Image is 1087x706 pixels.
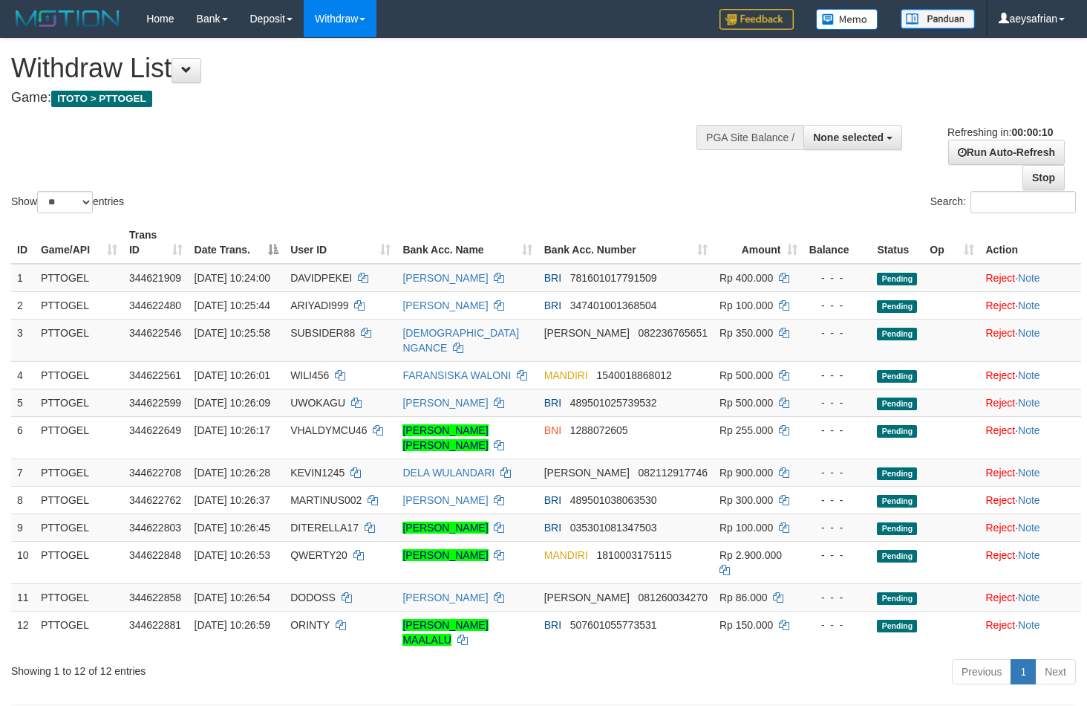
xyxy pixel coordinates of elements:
span: Copy 035301081347503 to clipboard [570,522,657,534]
td: 10 [11,541,35,583]
span: Copy 082112917746 to clipboard [639,467,708,479]
span: Rp 100.000 [719,299,773,311]
a: Reject [986,592,1016,603]
a: Note [1018,369,1040,381]
span: [DATE] 10:26:54 [195,592,270,603]
div: - - - [809,395,866,410]
button: None selected [803,125,902,150]
td: PTTOGEL [35,583,123,611]
td: PTTOGEL [35,486,123,514]
h4: Game: [11,91,710,106]
span: Refreshing in: [947,126,1053,138]
span: Copy 1540018868012 to clipboard [597,369,672,381]
td: · [980,459,1082,486]
div: PGA Site Balance / [696,125,803,150]
span: 344622599 [129,397,181,409]
a: Reject [986,397,1016,409]
span: MARTINUS002 [290,494,362,506]
a: Reject [986,549,1016,561]
span: BRI [544,272,561,284]
div: - - - [809,298,866,313]
th: Trans ID: activate to sort column ascending [123,221,189,264]
td: 11 [11,583,35,611]
td: 3 [11,319,35,361]
a: Reject [986,424,1016,436]
span: Pending [877,300,917,313]
span: UWOKAGU [290,397,345,409]
td: · [980,361,1082,389]
span: ORINTY [290,619,330,631]
label: Search: [930,191,1076,213]
td: · [980,264,1082,292]
span: Pending [877,522,917,535]
span: Rp 255.000 [719,424,773,436]
th: Status [871,221,924,264]
span: Copy 781601017791509 to clipboard [570,272,657,284]
a: Note [1018,619,1040,631]
span: [DATE] 10:26:17 [195,424,270,436]
span: Pending [877,328,917,340]
div: - - - [809,271,866,285]
span: BRI [544,619,561,631]
a: [PERSON_NAME] [402,494,488,506]
span: MANDIRI [544,369,588,381]
div: Showing 1 to 12 of 12 entries [11,658,442,679]
span: KEVIN1245 [290,467,345,479]
a: Note [1018,467,1040,479]
a: Reject [986,299,1016,311]
h1: Withdraw List [11,54,710,83]
td: PTTOGEL [35,389,123,416]
span: None selected [813,132,884,143]
td: PTTOGEL [35,264,123,292]
td: 8 [11,486,35,514]
span: 344622848 [129,549,181,561]
span: MANDIRI [544,549,588,561]
img: Feedback.jpg [719,9,794,30]
th: Bank Acc. Number: activate to sort column ascending [538,221,714,264]
span: Pending [877,550,917,563]
span: [DATE] 10:25:58 [195,327,270,339]
td: 7 [11,459,35,486]
div: - - - [809,618,866,632]
div: - - - [809,423,866,438]
a: Note [1018,272,1040,284]
td: PTTOGEL [35,291,123,319]
span: Rp 400.000 [719,272,773,284]
span: [PERSON_NAME] [544,467,630,479]
span: 344622561 [129,369,181,381]
a: Note [1018,424,1040,436]
td: PTTOGEL [35,611,123,653]
span: DITERELLA17 [290,522,359,534]
th: Amount: activate to sort column ascending [714,221,803,264]
span: Copy 507601055773531 to clipboard [570,619,657,631]
span: 344622881 [129,619,181,631]
span: VHALDYMCU46 [290,424,367,436]
a: Stop [1022,165,1065,190]
span: Rp 150.000 [719,619,773,631]
a: [PERSON_NAME] [402,522,488,534]
a: Reject [986,619,1016,631]
span: Copy 489501025739532 to clipboard [570,397,657,409]
a: Reject [986,494,1016,506]
a: Reject [986,327,1016,339]
span: Copy 347401001368504 to clipboard [570,299,657,311]
input: Search: [970,191,1076,213]
span: DODOSS [290,592,336,603]
span: Copy 081260034270 to clipboard [639,592,708,603]
span: Rp 900.000 [719,467,773,479]
th: Op: activate to sort column ascending [924,221,979,264]
a: Reject [986,369,1016,381]
span: 344622803 [129,522,181,534]
span: [DATE] 10:26:09 [195,397,270,409]
a: Run Auto-Refresh [948,140,1065,165]
div: - - - [809,548,866,563]
td: PTTOGEL [35,361,123,389]
span: 344622708 [129,467,181,479]
span: [DATE] 10:26:45 [195,522,270,534]
span: Copy 1810003175115 to clipboard [597,549,672,561]
span: Rp 350.000 [719,327,773,339]
a: [DEMOGRAPHIC_DATA] NGANCE [402,327,519,354]
span: Pending [877,370,917,383]
span: Rp 500.000 [719,369,773,381]
span: Rp 500.000 [719,397,773,409]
